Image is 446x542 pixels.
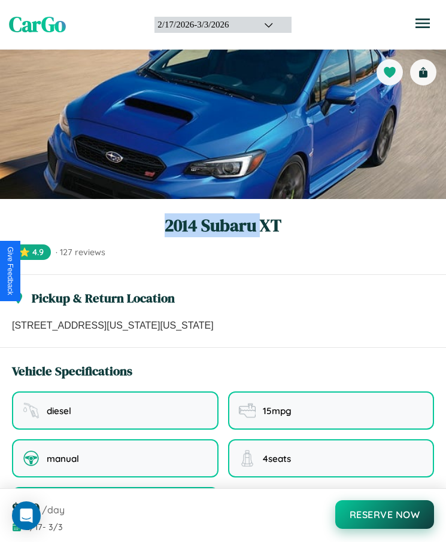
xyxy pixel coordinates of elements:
[6,247,14,295] div: Give Feedback
[12,319,434,333] p: [STREET_ADDRESS][US_STATE][US_STATE]
[47,405,71,417] span: diesel
[32,289,175,307] h3: Pickup & Return Location
[239,450,256,467] img: seating
[25,522,63,532] span: 2 / 17 - 3 / 3
[47,453,79,464] span: manual
[42,504,65,516] span: /day
[335,500,435,529] button: Reserve Now
[263,405,292,417] span: 15 mpg
[23,402,40,419] img: fuel type
[9,10,66,39] span: CarGo
[56,247,105,258] span: · 127 reviews
[12,362,132,379] h3: Vehicle Specifications
[12,244,51,260] span: ⭐ 4.9
[12,213,434,237] h1: 2014 Subaru XT
[12,501,41,530] div: Open Intercom Messenger
[12,498,40,518] span: $ 160
[157,20,249,30] div: 2 / 17 / 2026 - 3 / 3 / 2026
[263,453,291,464] span: 4 seats
[239,402,256,419] img: fuel efficiency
